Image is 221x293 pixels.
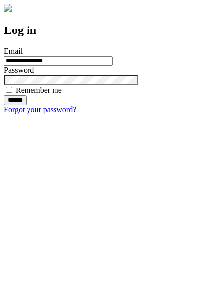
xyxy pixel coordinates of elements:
h2: Log in [4,24,217,37]
a: Forgot your password? [4,105,76,114]
label: Password [4,66,34,74]
label: Email [4,47,23,55]
img: logo-4e3dc11c47720685a147b03b5a06dd966a58ff35d612b21f08c02c0306f2b779.png [4,4,12,12]
label: Remember me [16,86,62,94]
